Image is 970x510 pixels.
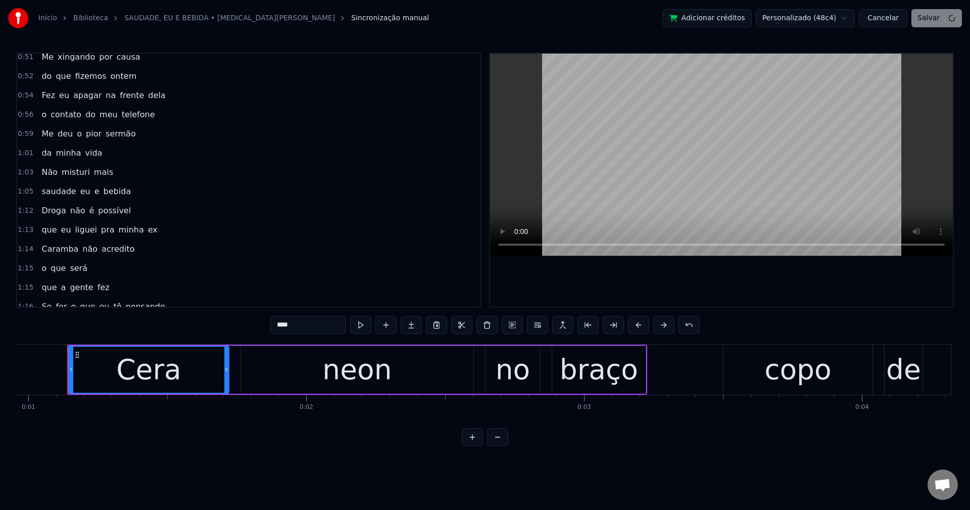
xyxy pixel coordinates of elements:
button: Cancelar [859,9,907,27]
span: 1:05 [18,187,33,197]
span: da [40,147,53,159]
span: o [40,109,47,120]
span: será [69,262,88,274]
span: Me [40,51,55,63]
span: Caramba [40,243,79,255]
a: Biblioteca [73,13,108,23]
span: que [79,301,96,312]
span: for [55,301,68,312]
span: ex [147,224,159,236]
span: misturi [61,166,91,178]
span: Não [40,166,59,178]
span: tô [112,301,122,312]
span: 1:01 [18,148,33,158]
span: Droga [40,205,67,216]
span: liguei [74,224,98,236]
span: telefone [121,109,156,120]
span: minha [55,147,82,159]
span: contato [50,109,82,120]
span: causa [116,51,141,63]
img: youka [8,8,28,28]
span: fizemos [74,70,108,82]
span: o [70,301,77,312]
span: 1:12 [18,206,33,216]
div: 0:04 [855,403,869,411]
span: 0:52 [18,71,33,81]
span: ontem [110,70,138,82]
span: vida [84,147,104,159]
span: do [84,109,96,120]
span: o [76,128,83,140]
a: Início [38,13,57,23]
span: Sincronização manual [351,13,429,23]
div: de [886,349,921,391]
span: frente [119,89,145,101]
div: 0:02 [300,403,313,411]
span: não [69,205,86,216]
span: eu [98,301,110,312]
div: no [496,349,530,391]
span: 1:14 [18,244,33,254]
span: que [55,70,72,82]
span: pior [85,128,103,140]
span: e [93,186,101,197]
span: 1:15 [18,263,33,273]
span: 1:03 [18,167,33,177]
div: copo [764,349,831,391]
span: fez [96,282,111,293]
div: neon [322,349,392,391]
span: sermão [105,128,137,140]
span: 0:51 [18,52,33,62]
span: apagar [72,89,103,101]
span: que [40,224,58,236]
span: bebida [103,186,132,197]
span: é [88,205,95,216]
a: SAUDADE, EU E BEBIDA • [MEDICAL_DATA][PERSON_NAME] [124,13,335,23]
nav: breadcrumb [38,13,429,23]
span: que [40,282,58,293]
span: Se [40,301,53,312]
div: 0:01 [22,403,35,411]
a: Open chat [928,470,958,500]
span: possível [97,205,132,216]
span: pensando [124,301,166,312]
span: saudade [40,186,77,197]
span: meu [99,109,119,120]
span: 1:15 [18,283,33,293]
span: 0:56 [18,110,33,120]
span: acredito [101,243,135,255]
span: gente [69,282,94,293]
span: 0:59 [18,129,33,139]
span: o [40,262,47,274]
span: por [98,51,114,63]
div: 0:03 [577,403,591,411]
span: minha [118,224,145,236]
span: eu [60,224,72,236]
span: dela [147,89,166,101]
button: Adicionar créditos [663,9,752,27]
span: eu [79,186,91,197]
span: a [60,282,67,293]
span: Fez [40,89,56,101]
span: não [81,243,99,255]
div: Cera [116,349,181,391]
span: deu [57,128,74,140]
span: eu [58,89,70,101]
span: 1:13 [18,225,33,235]
span: pra [100,224,116,236]
div: braço [560,349,638,391]
span: do [40,70,53,82]
span: na [105,89,117,101]
span: mais [93,166,114,178]
span: 1:16 [18,302,33,312]
span: Me [40,128,55,140]
span: que [50,262,67,274]
span: xingando [57,51,96,63]
span: 0:54 [18,90,33,101]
